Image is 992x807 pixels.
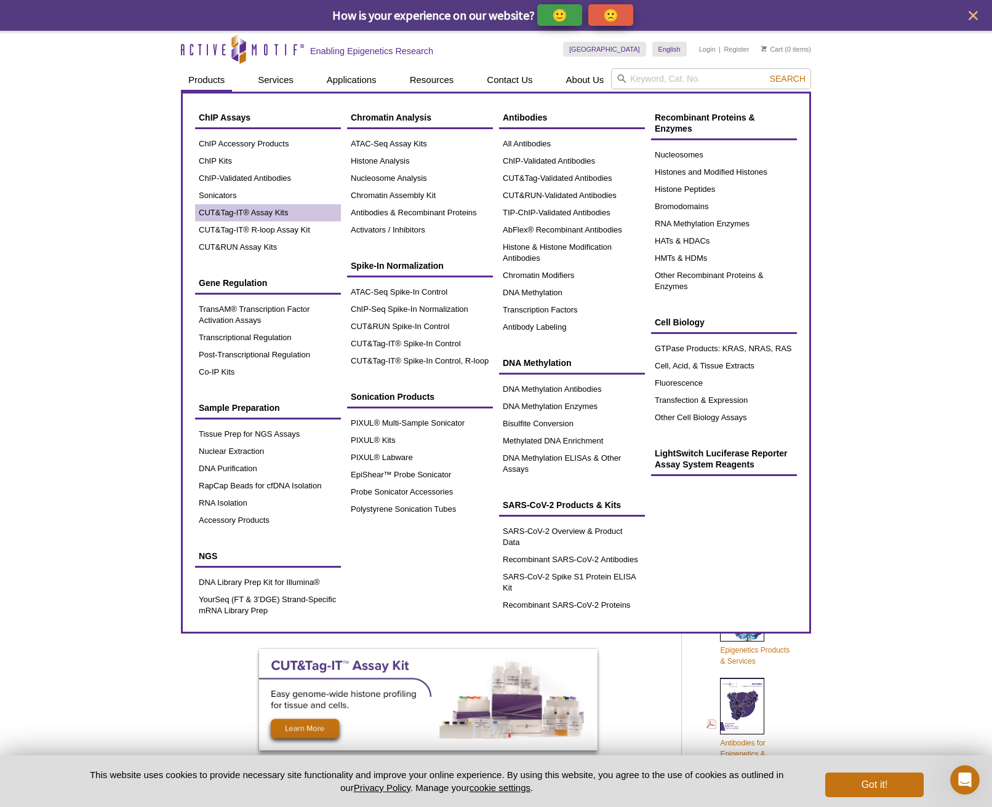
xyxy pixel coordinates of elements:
a: Chromatin Analysis [347,106,493,129]
img: Your Cart [761,46,767,52]
a: Histone Peptides [651,181,797,198]
a: Polystyrene Sonication Tubes [347,501,493,518]
span: Gene Regulation [199,278,267,288]
a: Histone & Histone Modification Antibodies [499,239,645,267]
a: PIXUL® Labware [347,449,493,466]
a: GTPase Products: KRAS, NRAS, RAS [651,340,797,357]
a: TIP-ChIP-Validated Antibodies [499,204,645,221]
a: Bisulfite Conversion [499,415,645,432]
a: RNA Methylation Enzymes [651,215,797,233]
a: Recombinant SARS-CoV-2 Proteins [499,597,645,614]
a: CUT&RUN-Validated Antibodies [499,187,645,204]
a: Cell, Acid, & Tissue Extracts [651,357,797,375]
a: Co-IP Kits [195,364,341,381]
span: Spike-In Normalization [351,261,444,271]
a: Applications [319,68,384,92]
a: ChIP Kits [195,153,341,170]
a: ChIP Accessory Products [195,135,341,153]
span: Cell Biology [655,317,705,327]
a: DNA Methylation ELISAs & Other Assays [499,450,645,478]
a: DNA Methylation [499,351,645,375]
a: RapCap Beads for cfDNA Isolation [195,477,341,495]
a: HATs & HDACs [651,233,797,250]
a: CUT&Tag-IT® R-loop Assay Kit [195,221,341,239]
a: CUT&Tag-IT® Spike-In Control [347,335,493,352]
a: Other Recombinant Proteins & Enzymes [651,267,797,295]
a: DNA Purification [195,460,341,477]
a: CUT&Tag-IT® Spike-In Control, R-loop [347,352,493,370]
a: All Antibodies [499,135,645,153]
a: EpiShear™ Probe Sonicator [347,466,493,483]
a: Cell Biology [651,311,797,334]
span: How is your experience on our website? [332,7,535,23]
h2: Enabling Epigenetics Research [310,46,433,57]
a: DNA Methylation Antibodies [499,381,645,398]
li: (0 items) [761,42,811,57]
a: CUT&Tag-Validated Antibodies [499,170,645,187]
button: Search [766,73,809,84]
a: Methylated DNA Enrichment [499,432,645,450]
span: DNA Methylation [503,358,571,368]
a: TransAM® Transcription Factor Activation Assays [195,301,341,329]
a: Antibodies & Recombinant Proteins [347,204,493,221]
a: Chromatin Modifiers [499,267,645,284]
span: NGS [199,551,217,561]
a: SARS-CoV-2 Overview & Product Data [499,523,645,551]
span: Antibodies [503,113,547,122]
a: RNA Isolation [195,495,341,512]
a: [GEOGRAPHIC_DATA] [563,42,646,57]
a: SARS-CoV-2 Products & Kits [499,493,645,517]
a: About Us [559,68,612,92]
a: ChIP-Validated Antibodies [195,170,341,187]
button: Got it! [825,773,924,797]
a: Login [699,45,716,54]
a: PIXUL® Kits [347,432,493,449]
a: ATAC-Seq Assay Kits [347,135,493,153]
a: DNA Methylation [499,284,645,301]
input: Keyword, Cat. No. [611,68,811,89]
a: Register [724,45,749,54]
a: CUT&RUN Assay Kits [195,239,341,256]
a: DNA Library Prep Kit for Illumina® [195,574,341,591]
a: Contact Us [479,68,540,92]
iframe: Intercom live chat [950,765,980,795]
a: ATAC-Seq Spike-In Control [347,284,493,301]
a: DNA Methylation Enzymes [499,398,645,415]
a: English [652,42,687,57]
a: Histones and Modified Histones [651,164,797,181]
a: Antibody Labeling [499,319,645,336]
span: LightSwitch Luciferase Reporter Assay System Reagents [655,448,787,469]
a: Bromodomains [651,198,797,215]
a: Resources [402,68,462,92]
span: ChIP Assays [199,113,250,122]
a: Tissue Prep for NGS Assays [195,426,341,443]
a: LightSwitch Luciferase Reporter Assay System Reagents [651,442,797,476]
li: | [719,42,721,57]
p: 🙁 [603,7,618,23]
a: Activators / Inhibitors [347,221,493,239]
a: Recombinant SARS-CoV-2 Antibodies [499,551,645,568]
a: Sample Preparation [195,396,341,419]
a: Transcriptional Regulation [195,329,341,346]
span: Epigenetics Products & Services [720,646,790,666]
span: Search [770,74,806,84]
a: Post-Transcriptional Regulation [195,346,341,364]
a: Recombinant Proteins & Enzymes [651,106,797,140]
a: Accessory Products [195,512,341,529]
a: Nucleosome Analysis [347,170,493,187]
a: YourSeq (FT & 3’DGE) Strand-Specific mRNA Library Prep [195,591,341,619]
a: AbFlex® Recombinant Antibodies [499,221,645,239]
img: Abs_epi_2015_cover_web_70x200 [720,678,764,734]
a: Gene Regulation [195,271,341,295]
a: Sonication Products [347,385,493,408]
a: Products [181,68,232,92]
a: PIXUL® Multi-Sample Sonicator [347,415,493,432]
span: Sonication Products [351,392,434,402]
img: Optimized CUT&Tag-IT Assay Kit [259,649,598,750]
span: Sample Preparation [199,403,280,413]
a: Nucleosomes [651,146,797,164]
a: Sonicators [195,187,341,204]
button: cookie settings [470,782,530,793]
span: SARS-CoV-2 Products & Kits [503,500,621,510]
a: Privacy Policy [354,782,410,793]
